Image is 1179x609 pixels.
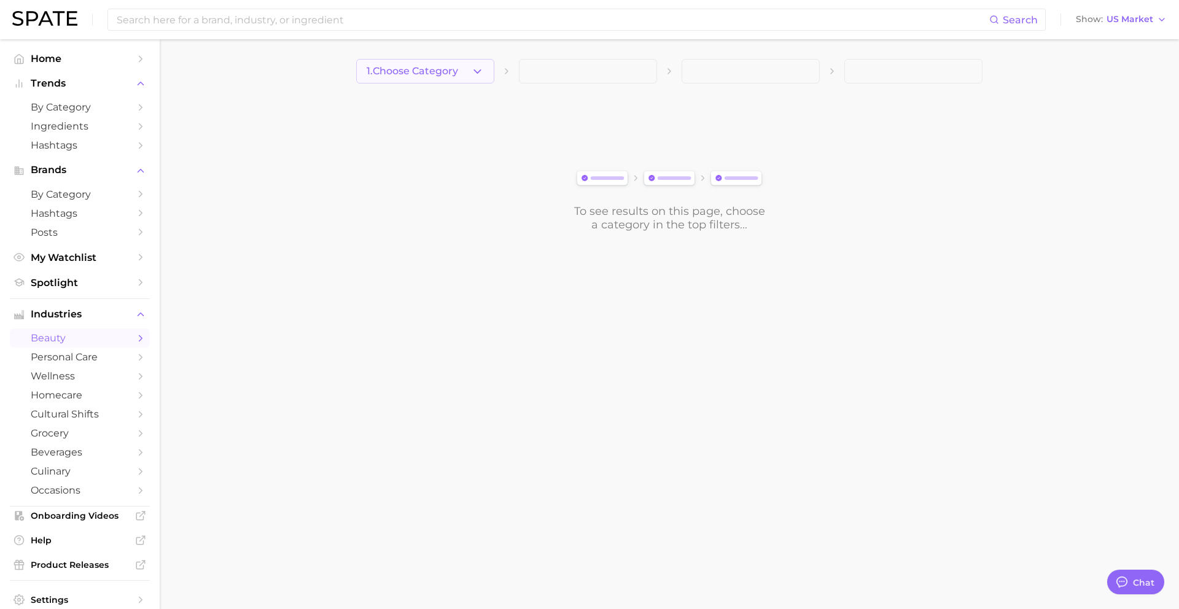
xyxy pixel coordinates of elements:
[10,305,150,324] button: Industries
[31,188,129,200] span: by Category
[10,49,150,68] a: Home
[1107,16,1153,23] span: US Market
[31,208,129,219] span: Hashtags
[31,252,129,263] span: My Watchlist
[10,506,150,525] a: Onboarding Videos
[31,535,129,546] span: Help
[31,101,129,113] span: by Category
[31,78,129,89] span: Trends
[31,465,129,477] span: culinary
[10,556,150,574] a: Product Releases
[573,168,766,190] img: svg%3e
[10,185,150,204] a: by Category
[31,484,129,496] span: occasions
[10,117,150,136] a: Ingredients
[573,204,766,231] div: To see results on this page, choose a category in the top filters...
[10,136,150,155] a: Hashtags
[10,405,150,424] a: cultural shifts
[31,370,129,382] span: wellness
[31,389,129,401] span: homecare
[31,53,129,64] span: Home
[31,165,129,176] span: Brands
[356,59,494,83] button: 1.Choose Category
[10,424,150,443] a: grocery
[10,481,150,500] a: occasions
[10,328,150,347] a: beauty
[10,531,150,549] a: Help
[31,594,129,605] span: Settings
[31,277,129,289] span: Spotlight
[10,347,150,367] a: personal care
[31,446,129,458] span: beverages
[1073,12,1170,28] button: ShowUS Market
[10,98,150,117] a: by Category
[31,120,129,132] span: Ingredients
[31,139,129,151] span: Hashtags
[10,204,150,223] a: Hashtags
[1076,16,1103,23] span: Show
[31,309,129,320] span: Industries
[367,66,458,77] span: 1. Choose Category
[10,248,150,267] a: My Watchlist
[10,74,150,93] button: Trends
[1003,14,1038,26] span: Search
[10,462,150,481] a: culinary
[10,223,150,242] a: Posts
[31,510,129,521] span: Onboarding Videos
[31,408,129,420] span: cultural shifts
[31,351,129,363] span: personal care
[10,161,150,179] button: Brands
[10,591,150,609] a: Settings
[10,443,150,462] a: beverages
[31,559,129,570] span: Product Releases
[10,386,150,405] a: homecare
[31,227,129,238] span: Posts
[31,427,129,439] span: grocery
[10,367,150,386] a: wellness
[12,11,77,26] img: SPATE
[31,332,129,344] span: beauty
[10,273,150,292] a: Spotlight
[115,9,989,30] input: Search here for a brand, industry, or ingredient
